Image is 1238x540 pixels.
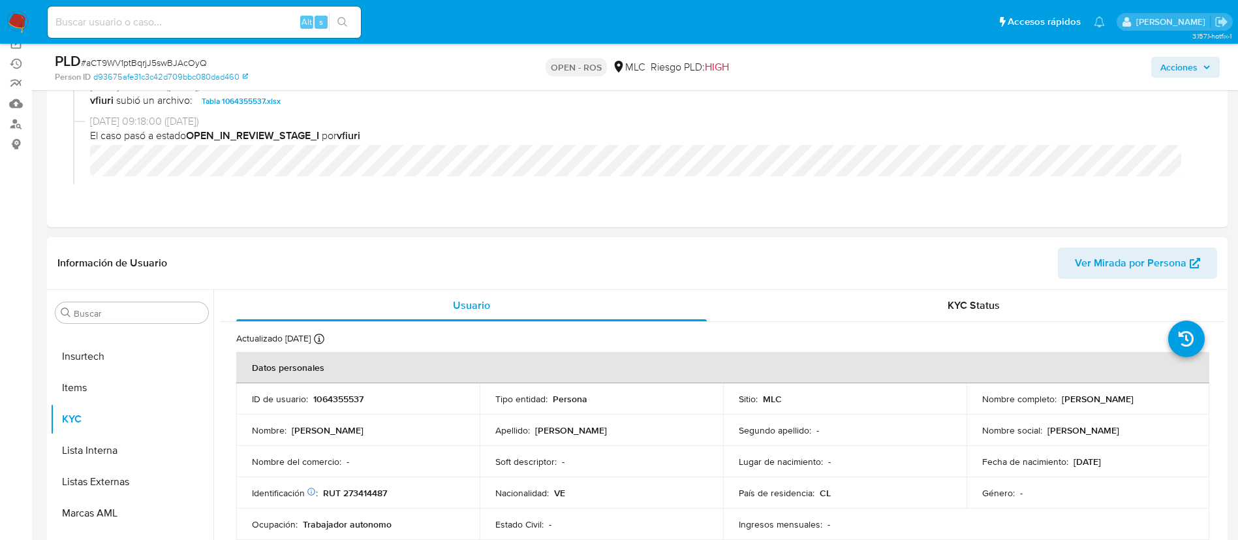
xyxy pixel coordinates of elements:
p: Nombre del comercio : [252,456,341,468]
a: d93675afe31c3c42d709bbc080dad460 [93,71,248,83]
p: - [816,424,819,436]
p: Identificación : [252,487,318,499]
p: Estado Civil : [495,518,544,530]
h1: Información de Usuario [57,257,167,270]
p: [PERSON_NAME] [292,424,364,436]
p: Ingresos mensuales : [739,518,822,530]
p: Fecha de nacimiento : [982,456,1068,468]
button: Tabla 1064355537.xlsx [195,93,287,109]
p: 1064355537 [313,393,364,405]
p: - [549,518,551,530]
span: KYC Status [948,298,1000,313]
p: MLC [763,393,782,405]
button: KYC [50,404,213,435]
p: VE [554,487,565,499]
span: subió un archivo: [116,93,193,109]
p: Apellido : [495,424,530,436]
p: [PERSON_NAME] [1062,393,1134,405]
b: vfiuri [90,93,114,109]
span: Tabla 1064355537.xlsx [202,93,281,109]
p: OPEN - ROS [546,58,607,76]
button: Items [50,372,213,404]
p: Trabajador autonomo [303,518,392,530]
button: Marcas AML [50,498,213,529]
p: [DATE] [1074,456,1101,468]
th: Datos personales [236,352,1209,383]
button: Listas Externas [50,466,213,498]
div: MLC [612,60,645,74]
p: Género : [982,487,1015,499]
span: s [319,16,323,28]
p: Nombre : [252,424,286,436]
span: Riesgo PLD: [651,60,729,74]
span: Alt [302,16,312,28]
button: Buscar [61,308,71,318]
button: Acciones [1151,57,1220,78]
p: Sitio : [739,393,758,405]
button: Insurtech [50,341,213,372]
b: vfiuri [337,128,360,143]
span: HIGH [705,59,729,74]
span: # aCT9WV1ptBqrjJ5swBJAcOyQ [81,56,207,69]
b: PLD [55,50,81,71]
span: Usuario [453,298,490,313]
span: [DATE] 09:18:00 ([DATE]) [90,182,1196,196]
a: Salir [1215,15,1228,29]
p: Nacionalidad : [495,487,549,499]
p: Tipo entidad : [495,393,548,405]
span: 3.157.1-hotfix-1 [1192,31,1231,41]
p: - [1020,487,1023,499]
p: Soft descriptor : [495,456,557,468]
p: - [828,518,830,530]
p: [PERSON_NAME] [1047,424,1119,436]
p: Actualizado [DATE] [236,332,311,345]
p: Ocupación : [252,518,298,530]
button: Ver Mirada por Persona [1058,247,1217,279]
p: - [828,456,831,468]
p: Persona [553,393,587,405]
p: RUT 273414487 [323,487,387,499]
p: CL [820,487,831,499]
input: Buscar [74,308,203,319]
p: País de residencia : [739,487,814,499]
p: [PERSON_NAME] [535,424,607,436]
b: OPEN_IN_REVIEW_STAGE_I [186,128,319,143]
b: Person ID [55,71,91,83]
span: [DATE] 09:18:00 ([DATE]) [90,114,1196,129]
p: Nombre completo : [982,393,1057,405]
span: Accesos rápidos [1008,15,1081,29]
span: El caso pasó a estado por [90,129,1196,143]
p: - [347,456,349,468]
p: Lugar de nacimiento : [739,456,823,468]
p: Nombre social : [982,424,1042,436]
p: Segundo apellido : [739,424,811,436]
span: Acciones [1160,57,1198,78]
span: Ver Mirada por Persona [1075,247,1186,279]
a: Notificaciones [1094,16,1105,27]
input: Buscar usuario o caso... [48,14,361,31]
p: - [562,456,565,468]
button: Lista Interna [50,435,213,466]
p: rociodaniela.benavidescatalan@mercadolibre.cl [1136,16,1210,28]
button: search-icon [329,13,356,31]
p: ID de usuario : [252,393,308,405]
